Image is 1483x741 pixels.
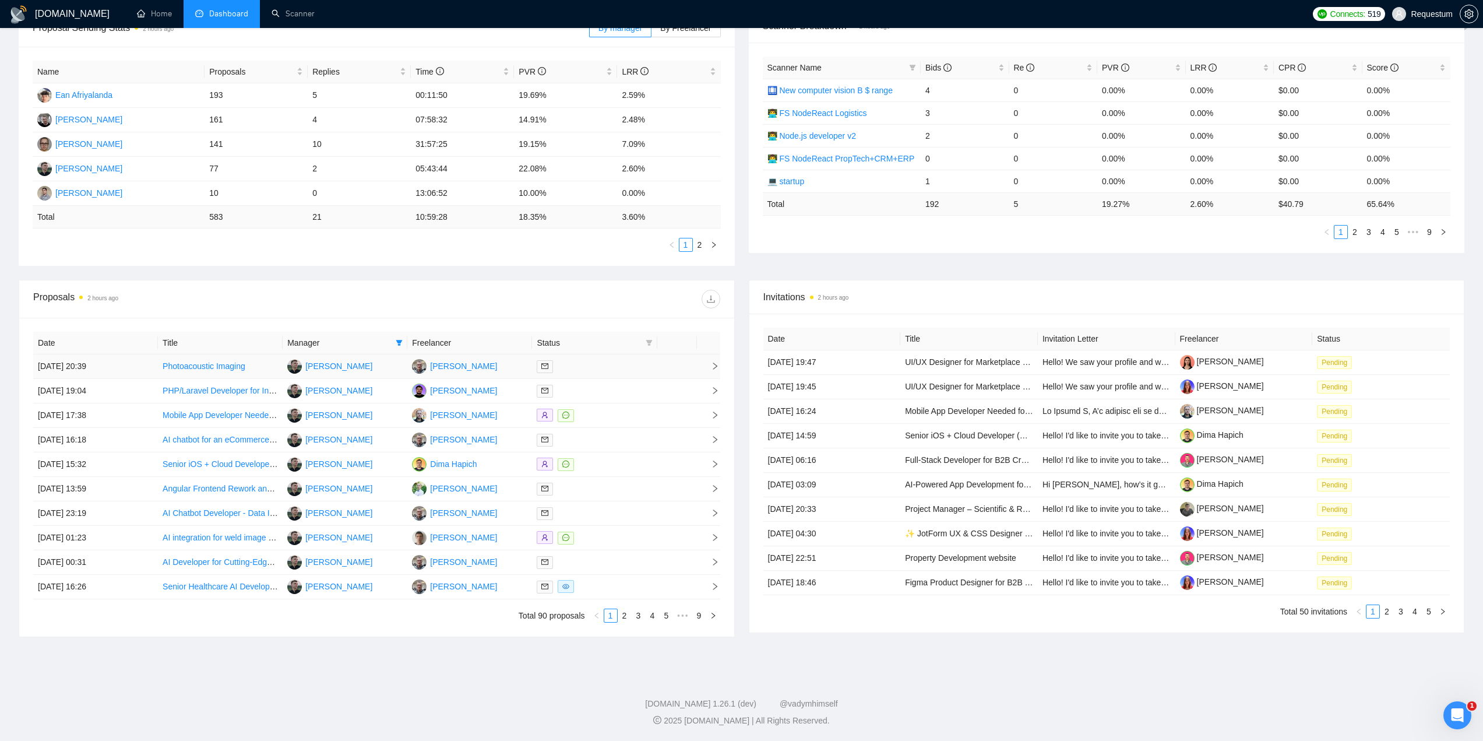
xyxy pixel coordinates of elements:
[37,114,122,124] a: VL[PERSON_NAME]
[692,609,706,623] li: 9
[412,506,427,521] img: PG
[308,132,411,157] td: 10
[646,609,659,622] a: 4
[767,177,805,186] a: 💻 startup
[707,238,721,252] button: right
[1180,575,1195,590] img: c1o0rOVReXCKi1bnQSsgHbaWbvfM_HSxWVsvTMtH2C50utd8VeU_52zlHuo4ie9fkT
[1390,64,1399,72] span: info-circle
[209,9,248,19] span: Dashboard
[1317,479,1352,491] span: Pending
[598,23,642,33] span: By manager
[412,532,497,542] a: VS[PERSON_NAME]
[1274,101,1362,124] td: $0.00
[604,609,618,623] li: 1
[921,124,1009,147] td: 2
[195,9,203,17] span: dashboard
[411,132,514,157] td: 31:57:25
[943,64,952,72] span: info-circle
[643,334,655,352] span: filter
[1317,455,1357,465] a: Pending
[205,108,308,132] td: 161
[1460,9,1478,19] span: setting
[1186,124,1274,147] td: 0.00%
[1317,578,1357,587] a: Pending
[1186,79,1274,101] td: 0.00%
[287,457,302,472] img: AS
[412,555,427,570] img: PG
[308,108,411,132] td: 4
[646,609,660,623] li: 4
[430,360,497,373] div: [PERSON_NAME]
[1436,225,1450,239] button: right
[1180,380,1195,394] img: c1o0rOVReXCKi1bnQSsgHbaWbvfM_HSxWVsvTMtH2C50utd8VeU_52zlHuo4ie9fkT
[1394,605,1408,619] li: 3
[411,108,514,132] td: 07:58:32
[617,108,720,132] td: 2.48%
[1440,229,1447,236] span: right
[412,557,497,566] a: PG[PERSON_NAME]
[1467,701,1477,711] span: 1
[209,65,294,78] span: Proposals
[1180,355,1195,370] img: c1HaziVVVbnu0c2NasnjezSb6LXOIoutgjUNJZcFsvBUdEjYzUEv1Nryfg08A2i7jD
[37,161,52,176] img: AS
[541,485,548,492] span: mail
[1443,701,1471,729] iframe: Intercom live chat
[305,433,372,446] div: [PERSON_NAME]
[396,339,403,346] span: filter
[1408,605,1421,618] a: 4
[1180,526,1195,541] img: c1o0rOVReXCKi1bnQSsgHbaWbvfM_HSxWVsvTMtH2C50utd8VeU_52zlHuo4ie9fkT
[1317,356,1352,369] span: Pending
[1355,608,1362,615] span: left
[415,67,443,76] span: Time
[305,458,372,470] div: [PERSON_NAME]
[767,63,822,72] span: Scanner Name
[412,457,427,472] img: DH
[163,361,245,371] a: Photoacoustic Imaging
[1376,225,1390,239] li: 4
[430,531,497,544] div: [PERSON_NAME]
[693,238,706,251] a: 2
[287,532,372,542] a: AS[PERSON_NAME]
[1180,453,1195,468] img: c1eXUdwHc_WaOcbpPFtMJupqop6zdMumv1o7qBBEoYRQ7Y2b-PMuosOa1Pnj0gGm9V
[1317,553,1357,563] a: Pending
[1318,9,1327,19] img: upwork-logo.png
[163,533,298,542] a: AI integration for weld image analysis
[287,581,372,591] a: AS[PERSON_NAME]
[707,238,721,252] li: Next Page
[767,131,856,141] a: 👨‍💻 Node.js developer v2
[541,559,548,566] span: mail
[287,361,372,370] a: AS[PERSON_NAME]
[1186,101,1274,124] td: 0.00%
[287,506,302,521] img: AS
[412,459,477,468] a: DHDima Hapich
[1390,225,1404,239] li: 5
[1097,124,1186,147] td: 0.00%
[618,609,632,623] li: 2
[1317,381,1352,394] span: Pending
[617,83,720,108] td: 2.59%
[163,386,387,395] a: PHP/Laravel Developer for Internal CRM+Scheduling platform
[921,147,1009,170] td: 0
[541,363,548,370] span: mail
[55,89,112,101] div: Ean Afriyalanda
[541,583,548,590] span: mail
[1390,226,1403,238] a: 5
[163,557,327,567] a: AI Developer for Cutting-Edge AI Applications
[1014,63,1035,72] span: Re
[1348,225,1362,239] li: 2
[921,101,1009,124] td: 3
[645,699,756,708] a: [DOMAIN_NAME] 1.26.1 (dev)
[143,26,174,32] time: 2 hours ago
[33,61,205,83] th: Name
[287,557,372,566] a: AS[PERSON_NAME]
[541,436,548,443] span: mail
[1180,429,1195,443] img: c1zpTY-JffLoXbRQoJrotKOx957DQaKHXbyZO2cx_O_lEf4DW_FWQA8_9IM84ObBVX
[287,434,372,444] a: AS[PERSON_NAME]
[1348,226,1361,238] a: 2
[163,508,341,518] a: AI Chatbot Developer - Data Intelligence Platform
[305,580,372,593] div: [PERSON_NAME]
[905,455,1128,465] a: Full-Stack Developer for B2B Cross-Border Payment Platform
[710,612,717,619] span: right
[1180,406,1264,415] a: [PERSON_NAME]
[37,139,122,148] a: IK[PERSON_NAME]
